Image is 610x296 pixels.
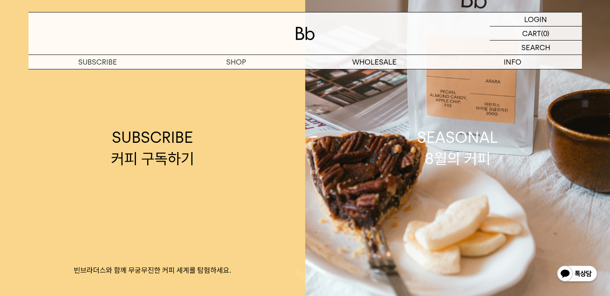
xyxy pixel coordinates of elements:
a: SHOP [167,55,305,69]
p: CART [522,26,541,40]
a: SUBSCRIBE [28,55,167,69]
p: LOGIN [524,12,547,26]
p: (0) [541,26,549,40]
p: WHOLESALE [305,55,444,69]
img: 로고 [296,27,315,40]
img: 카카오톡 채널 1:1 채팅 버튼 [556,265,598,284]
p: SEARCH [521,41,550,55]
a: CART (0) [490,26,582,41]
div: SEASONAL 8월의 커피 [417,127,498,169]
div: SUBSCRIBE 커피 구독하기 [111,127,194,169]
a: LOGIN [490,12,582,26]
p: INFO [444,55,582,69]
